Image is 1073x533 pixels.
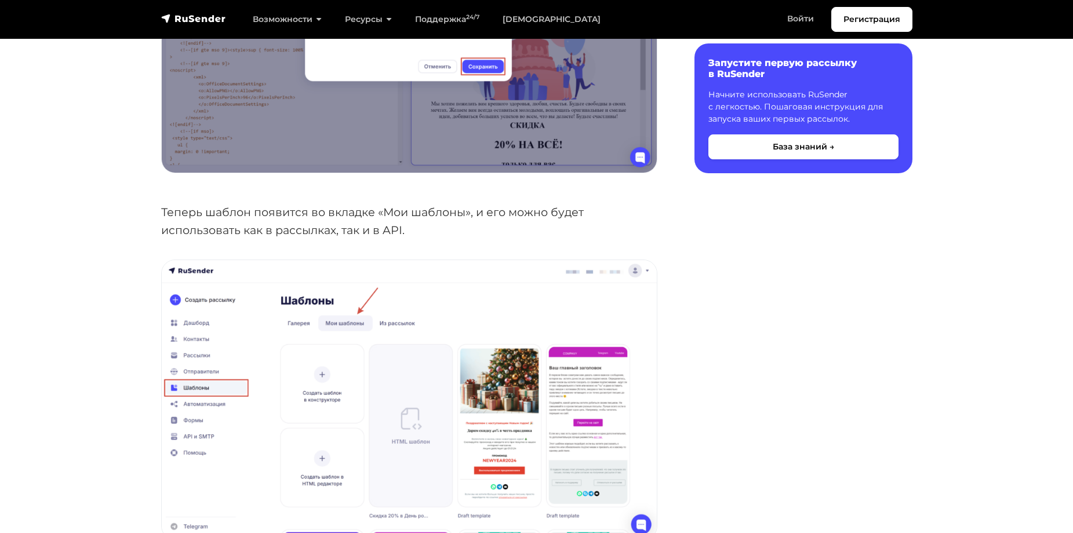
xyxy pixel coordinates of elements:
[708,57,899,79] h6: Запустите первую рассылку в RuSender
[241,8,333,31] a: Возможности
[708,134,899,159] button: База знаний →
[776,7,825,31] a: Войти
[466,13,479,21] sup: 24/7
[161,13,226,24] img: RuSender
[491,8,612,31] a: [DEMOGRAPHIC_DATA]
[161,203,657,239] p: Теперь шаблон появится во вкладке «Мои шаблоны», и его можно будет использовать как в рассылках, ...
[333,8,403,31] a: Ресурсы
[831,7,912,32] a: Регистрация
[708,89,899,125] p: Начните использовать RuSender с легкостью. Пошаговая инструкция для запуска ваших первых рассылок.
[694,43,912,173] a: Запустите первую рассылку в RuSender Начните использовать RuSender с легкостью. Пошаговая инструк...
[403,8,491,31] a: Поддержка24/7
